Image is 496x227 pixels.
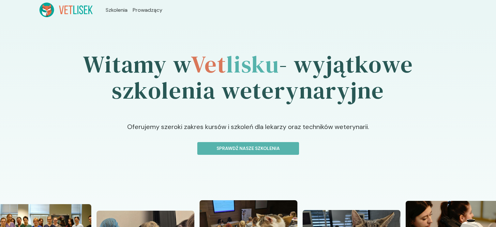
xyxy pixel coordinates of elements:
h1: Witamy w - wyjątkowe szkolenia weterynaryjne [39,33,457,122]
a: Prowadzący [133,6,162,14]
button: Sprawdź nasze szkolenia [197,142,299,155]
a: Szkolenia [106,6,128,14]
span: lisku [226,48,279,80]
p: Oferujemy szeroki zakres kursów i szkoleń dla lekarzy oraz techników weterynarii. [83,122,413,142]
p: Sprawdź nasze szkolenia [203,145,293,152]
span: Vet [191,48,226,80]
